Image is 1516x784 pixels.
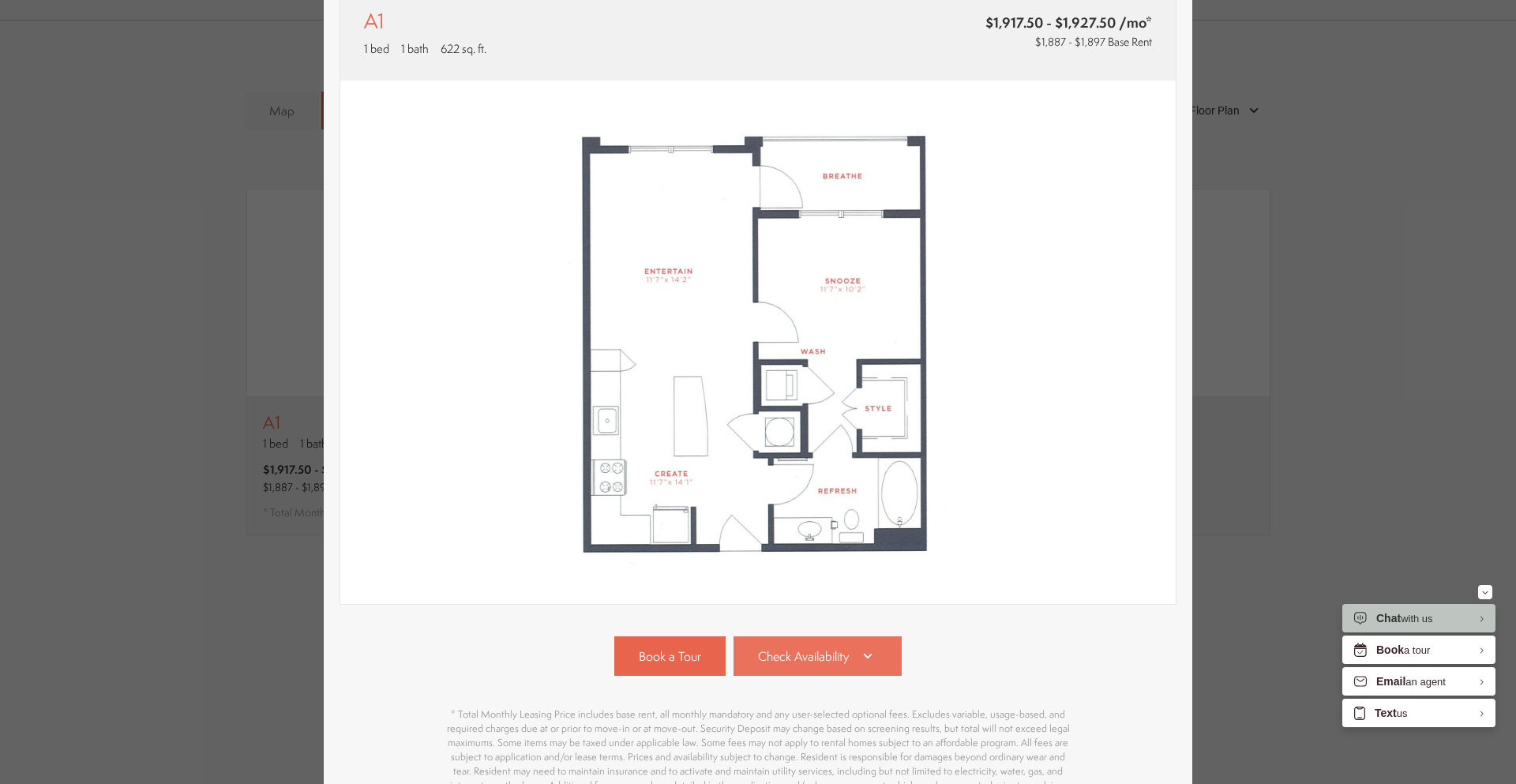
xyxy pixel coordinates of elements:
a: Book a Tour [614,636,726,676]
span: 1 bed [364,40,389,57]
img: A1 - 1 bedroom floor plan layout with 1 bathroom and 622 square feet [340,81,1176,605]
p: A1 [364,6,385,36]
span: $1,887 - $1,897 Base Rent [1035,34,1152,50]
span: $1,917.50 - $1,927.50 /mo* [857,13,1152,32]
span: 622 sq. ft. [441,40,486,57]
span: 1 bath [401,40,429,57]
span: Check Availability [758,647,849,666]
a: Check Availability [734,636,902,676]
span: Book a Tour [639,647,701,666]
